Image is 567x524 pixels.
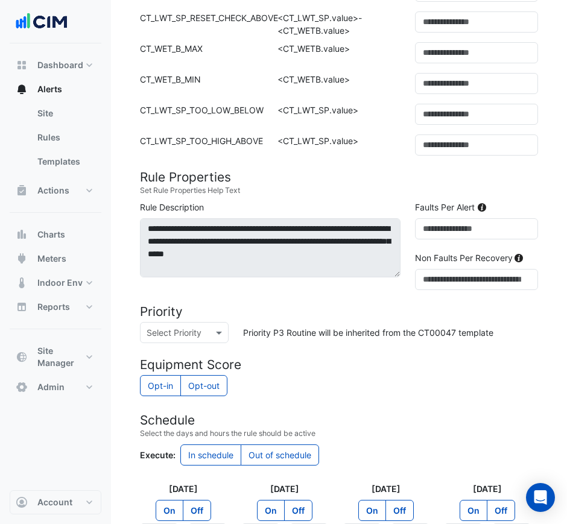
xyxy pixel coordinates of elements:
label: On [460,500,487,521]
label: Off [385,500,414,521]
app-icon: Admin [16,381,28,393]
div: CT_LWT_SP_TOO_LOW_BELOW [133,104,270,134]
div: Priority P3 Routine will be inherited from the CT00047 template [236,322,545,343]
label: Off [487,500,515,521]
app-icon: Meters [16,253,28,265]
label: Count rule towards calculation of equipment performance scores [140,375,181,396]
span: Charts [37,229,65,241]
label: On [156,500,183,521]
div: CT_LWT_SP_RESET_CHECK_ABOVE [133,11,270,42]
div: CT_WET_B_MIN [133,73,270,104]
div: Alerts [10,101,101,178]
label: In schedule [180,444,241,466]
span: Reports [37,301,70,313]
span: Meters [37,253,66,265]
h4: Rule Properties [140,170,538,185]
label: [DATE] [473,482,502,495]
small: Set Rule Properties Help Text [140,185,538,196]
label: On [257,500,285,521]
app-icon: Actions [16,185,28,197]
a: Rules [28,125,101,150]
label: [DATE] [372,482,401,495]
app-icon: Dashboard [16,59,28,71]
app-icon: Site Manager [16,351,28,363]
h4: Priority [140,305,538,320]
label: On [358,500,386,521]
button: Alerts [10,77,101,101]
button: Reports [10,295,101,319]
div: <CT_LWT_SP.value> [270,134,408,165]
label: Out of schedule [241,444,319,466]
app-icon: Indoor Env [16,277,28,289]
div: <CT_LWT_SP.value> [270,104,408,134]
small: Select the days and hours the rule should be active [140,428,538,439]
span: Dashboard [37,59,83,71]
label: Off [284,500,312,521]
span: Indoor Env [37,277,83,289]
button: Dashboard [10,53,101,77]
label: Faults Per Alert [415,201,475,213]
button: Meters [10,247,101,271]
div: Control whether the rule executes during or outside the schedule times [140,444,538,468]
img: Company Logo [14,10,69,34]
div: <CT_WETB.value> [270,42,408,73]
label: Do not count rule towards calculation of equipment performance scores? [180,375,227,396]
button: Charts [10,223,101,247]
span: Admin [37,381,65,393]
app-icon: Alerts [16,83,28,95]
app-icon: Reports [16,301,28,313]
button: Actions [10,178,101,203]
div: <CT_WETB.value> [270,73,408,104]
span: Account [37,496,72,508]
label: Non Faults Per Recovery [415,251,513,264]
div: <CT_LWT_SP.value>-<CT_WETB.value> [270,11,408,42]
span: Site Manager [37,345,83,369]
button: Account [10,490,101,514]
div: CT_LWT_SP_TOO_HIGH_ABOVE [133,134,270,165]
label: Off [183,500,211,521]
span: Alerts [37,83,62,95]
label: Rule Description [140,201,204,213]
span: Actions [37,185,69,197]
div: Open Intercom Messenger [526,483,555,512]
label: [DATE] [169,482,198,495]
button: Indoor Env [10,271,101,295]
div: CT_WET_B_MAX [133,42,270,73]
a: Site [28,101,101,125]
div: Tooltip anchor [477,202,487,213]
div: Tooltip anchor [513,253,524,264]
strong: Execute: [140,450,176,460]
h4: Equipment Score [140,358,538,373]
button: Site Manager [10,339,101,375]
label: [DATE] [270,482,299,495]
button: Admin [10,375,101,399]
h4: Schedule [140,413,538,428]
app-icon: Charts [16,229,28,241]
a: Templates [28,150,101,174]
